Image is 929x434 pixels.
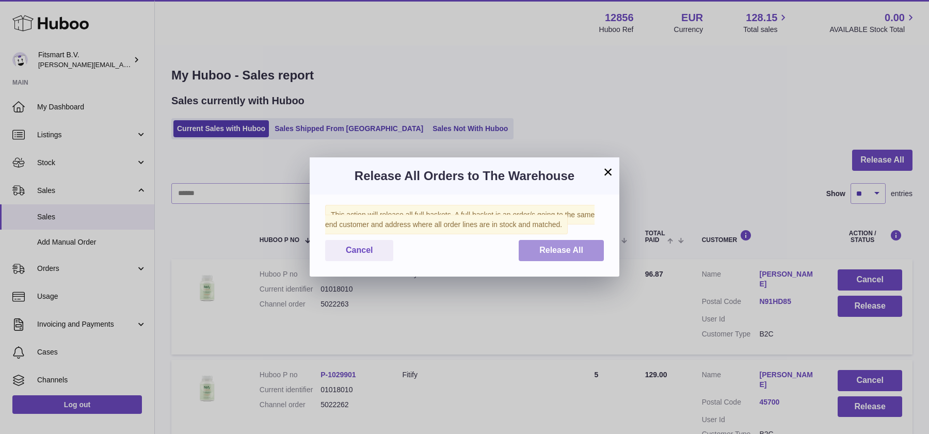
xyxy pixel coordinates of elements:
[325,168,604,184] h3: Release All Orders to The Warehouse
[602,166,614,178] button: ×
[325,205,595,234] span: This action will release all full baskets. A full basket is an order/s going to the same end cust...
[346,246,373,254] span: Cancel
[325,240,393,261] button: Cancel
[519,240,604,261] button: Release All
[539,246,583,254] span: Release All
